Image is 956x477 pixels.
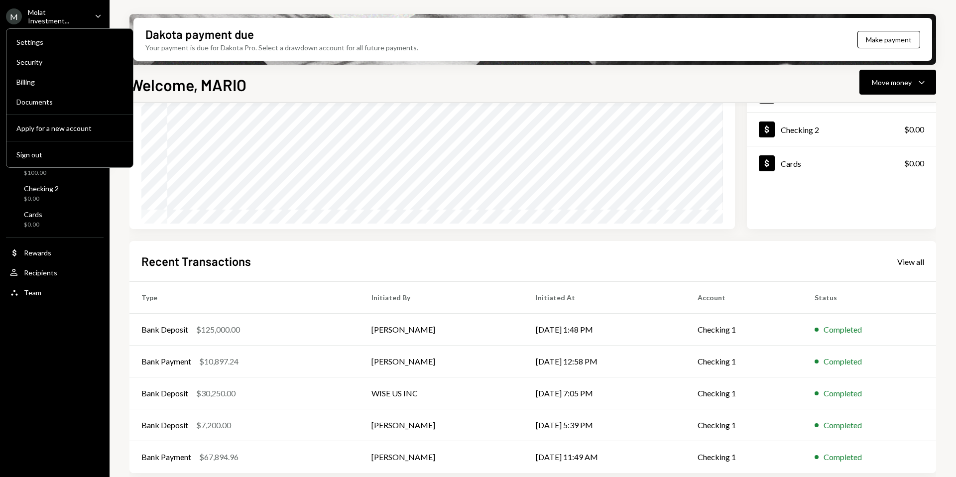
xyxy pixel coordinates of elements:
div: Bank Deposit [141,324,188,336]
div: Move money [872,77,912,88]
div: Molat Investment... [28,8,87,25]
div: $30,250.00 [196,387,236,399]
div: Completed [824,324,862,336]
th: Initiated By [359,282,524,314]
td: Checking 1 [686,441,803,473]
a: Cards$0.00 [6,207,104,231]
td: [DATE] 5:39 PM [524,409,686,441]
div: $0.00 [904,157,924,169]
a: Billing [10,73,129,91]
a: Recipients [6,263,104,281]
div: $7,200.00 [196,419,231,431]
td: [PERSON_NAME] [359,314,524,346]
div: Billing [16,78,123,86]
button: Make payment [857,31,920,48]
td: WISE US INC [359,377,524,409]
div: M [6,8,22,24]
div: Documents [16,98,123,106]
th: Type [129,282,359,314]
th: Initiated At [524,282,686,314]
a: Checking 2$0.00 [747,113,936,146]
th: Account [686,282,803,314]
h2: Recent Transactions [141,253,251,269]
a: View all [897,256,924,267]
div: Bank Deposit [141,387,188,399]
div: Apply for a new account [16,124,123,132]
div: Cards [24,210,42,219]
td: [PERSON_NAME] [359,409,524,441]
div: Completed [824,419,862,431]
th: Status [803,282,936,314]
div: Completed [824,356,862,367]
td: [PERSON_NAME] [359,441,524,473]
div: View all [897,257,924,267]
div: Recipients [24,268,57,277]
td: [PERSON_NAME] [359,346,524,377]
td: Checking 1 [686,377,803,409]
div: Your payment is due for Dakota Pro. Select a drawdown account for all future payments. [145,42,418,53]
div: Rewards [24,248,51,257]
h1: Welcome, MARIO [129,75,246,95]
button: Sign out [10,146,129,164]
td: [DATE] 12:58 PM [524,346,686,377]
td: Checking 1 [686,314,803,346]
div: $67,894.96 [199,451,239,463]
div: Completed [824,451,862,463]
div: $10,897.24 [199,356,239,367]
div: Security [16,58,123,66]
a: Checking 2$0.00 [6,181,104,205]
div: Team [24,288,41,297]
a: Cards$0.00 [747,146,936,180]
a: Team [6,283,104,301]
div: Checking 2 [24,184,59,193]
div: $125,000.00 [196,324,240,336]
div: Bank Deposit [141,419,188,431]
a: Settings [10,33,129,51]
td: [DATE] 11:49 AM [524,441,686,473]
div: Bank Payment [141,356,191,367]
div: $100.00 [24,169,52,177]
td: Checking 1 [686,346,803,377]
div: Bank Payment [141,451,191,463]
div: $0.00 [904,123,924,135]
div: Completed [824,387,862,399]
div: $0.00 [24,195,59,203]
td: [DATE] 7:05 PM [524,377,686,409]
a: Rewards [6,243,104,261]
div: Sign out [16,150,123,159]
div: Checking 2 [781,125,819,134]
div: Cards [781,159,801,168]
a: Documents [10,93,129,111]
td: [DATE] 1:48 PM [524,314,686,346]
button: Move money [859,70,936,95]
div: Dakota payment due [145,26,254,42]
td: Checking 1 [686,409,803,441]
button: Apply for a new account [10,119,129,137]
a: Security [10,53,129,71]
div: $0.00 [24,221,42,229]
div: Settings [16,38,123,46]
